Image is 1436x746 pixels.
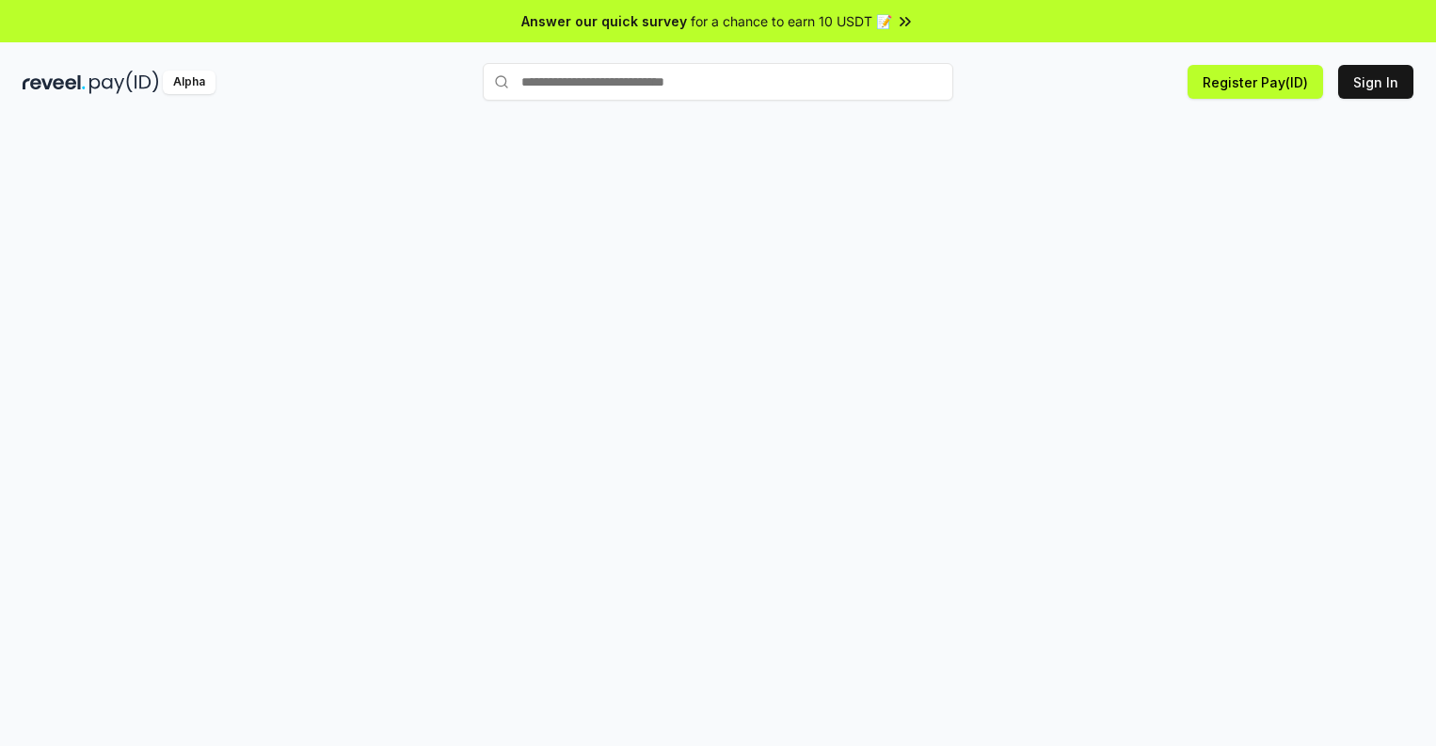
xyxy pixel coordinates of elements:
[691,11,892,31] span: for a chance to earn 10 USDT 📝
[521,11,687,31] span: Answer our quick survey
[1188,65,1323,99] button: Register Pay(ID)
[163,71,215,94] div: Alpha
[89,71,159,94] img: pay_id
[1338,65,1413,99] button: Sign In
[23,71,86,94] img: reveel_dark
